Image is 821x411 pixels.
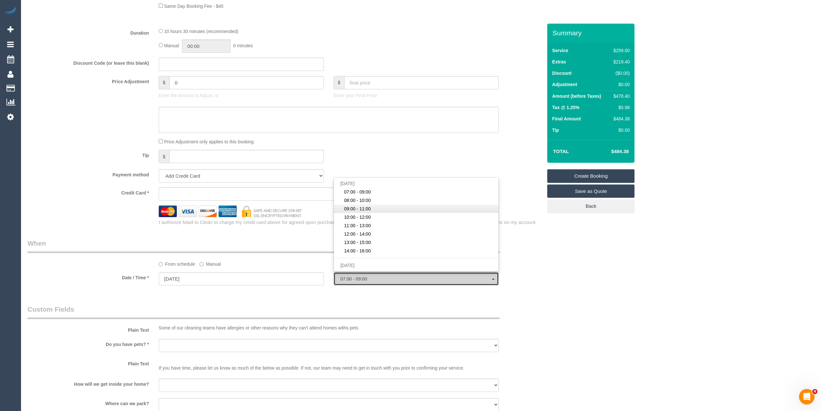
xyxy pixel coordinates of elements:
[552,59,566,65] label: Extras
[611,104,630,111] div: $5.98
[334,76,344,89] span: $
[611,116,630,122] div: $484.38
[27,239,500,253] legend: When
[159,150,169,163] span: $
[23,28,154,36] label: Duration
[159,272,324,285] input: DD/MM/YYYY
[611,70,630,76] div: ($0.00)
[199,262,204,266] input: Manual
[23,325,154,333] label: Plain Text
[23,398,154,407] label: Where can we park?
[344,76,499,89] input: final price
[23,76,154,85] label: Price Adjustment
[340,181,355,186] span: [DATE]
[159,325,499,331] p: Some of our cleaning teams have allergies or other reasons why they can't attend homes withs pets.
[334,92,499,99] p: Enter your Final Price
[547,169,634,183] a: Create Booking
[23,272,154,281] label: Date / Time *
[164,4,224,9] span: Same Day Booking Fee - $40
[27,305,500,319] legend: Custom Fields
[159,259,195,267] label: From schedule
[4,6,17,16] img: Automaid Logo
[334,272,499,285] button: 07:00 - 09:00
[23,58,154,66] label: Discount Code (or leave this blank)
[552,47,568,54] label: Service
[611,47,630,54] div: $259.00
[553,149,569,154] strong: Total
[344,248,371,254] span: 14:00 - 16:00
[340,276,492,282] span: 07:00 - 09:00
[552,70,571,76] label: Discount
[552,116,581,122] label: Final Amount
[799,389,815,405] iframe: Intercom live chat
[611,127,630,133] div: $0.00
[552,81,577,88] label: Adjustment
[344,239,371,246] span: 13:00 - 15:00
[159,358,499,371] p: If you have time, please let us know as much of the below as possible. If not, our team may need ...
[344,214,371,220] span: 10:00 - 12:00
[552,93,601,99] label: Amount (before Taxes)
[164,29,239,34] span: 10 hours 30 minutes (recommended)
[23,358,154,367] label: Plain Text
[547,199,634,213] a: Back
[164,139,254,144] span: Price Adjustment only applies to this booking
[344,231,371,237] span: 12:00 - 14:00
[23,379,154,387] label: How will we get inside your home?
[23,169,154,178] label: Payment method
[154,205,307,217] img: credit cards
[199,259,221,267] label: Manual
[344,222,371,229] span: 11:00 - 13:00
[23,187,154,196] label: Credit Card *
[154,219,547,226] div: I authorize Maid to Clean to charge my credit card above for agreed upon purchases.
[611,93,630,99] div: $478.40
[23,150,154,159] label: Tip
[23,339,154,348] label: Do you have pets? *
[164,43,179,48] span: Manual
[159,92,324,99] p: Enter the Amount to Adjust, or
[340,263,355,268] span: [DATE]
[547,184,634,198] a: Save as Quote
[552,104,579,111] label: Tax @ 1.25%
[592,149,629,154] h4: $484.38
[344,189,371,195] span: 07:00 - 09:00
[159,76,169,89] span: $
[812,389,817,394] span: 4
[164,191,406,197] iframe: Secure card payment input frame
[344,197,371,204] span: 08:00 - 10:00
[233,43,253,48] span: 0 minutes
[611,59,630,65] div: $219.40
[552,29,631,37] h3: Summary
[344,205,371,212] span: 09:00 - 11:00
[611,81,630,88] div: $0.00
[552,127,559,133] label: Tip
[159,262,163,266] input: From schedule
